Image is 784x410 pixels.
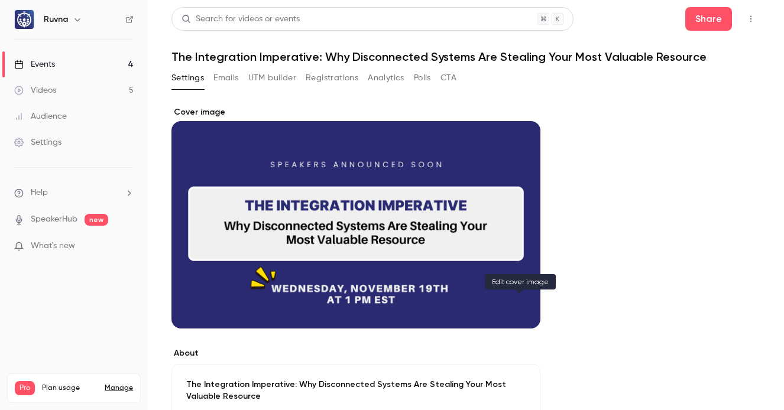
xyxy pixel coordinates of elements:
a: SpeakerHub [31,213,77,226]
button: Polls [414,69,431,87]
iframe: Noticeable Trigger [119,241,134,252]
div: Search for videos or events [182,13,300,25]
span: What's new [31,240,75,252]
div: Settings [14,136,61,148]
p: The Integration Imperative: Why Disconnected Systems Are Stealing Your Most Valuable Resource [186,379,526,402]
button: Registrations [306,69,358,87]
button: Settings [171,69,204,87]
h6: Ruvna [44,14,68,25]
span: Pro [15,381,35,395]
div: Audience [14,110,67,122]
div: Events [14,58,55,70]
img: Ruvna [15,10,34,29]
span: Plan usage [42,383,98,393]
button: Analytics [368,69,404,87]
button: CTA [440,69,456,87]
button: Emails [213,69,238,87]
li: help-dropdown-opener [14,187,134,199]
button: UTM builder [248,69,296,87]
h1: The Integration Imperative: Why Disconnected Systems Are Stealing Your Most Valuable Resource [171,50,760,64]
label: Cover image [171,106,540,118]
div: Videos [14,84,56,96]
a: Manage [105,383,133,393]
span: Help [31,187,48,199]
section: Cover image [171,106,540,328]
button: Share [685,7,732,31]
label: About [171,347,540,359]
span: new [85,214,108,226]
